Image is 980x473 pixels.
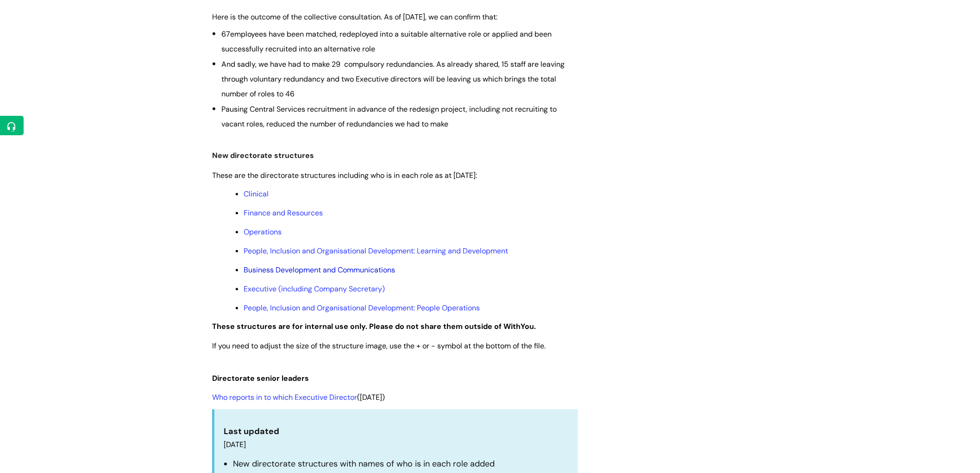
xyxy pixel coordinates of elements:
[212,341,546,351] span: If you need to adjust the size of the structure image, use the + or - symbol at the bottom of the...
[244,208,323,218] a: Finance and Resources
[212,170,477,180] span: These are the directorate structures including who is in each role as at [DATE]:
[212,12,497,22] span: Here is the outcome of the collective consultation. As of [DATE], we can confirm that:
[212,374,309,384] span: Directorate senior leaders
[244,246,508,256] a: People, Inclusion and Organisational Development: Learning and Development
[212,393,385,403] span: ([DATE])
[212,151,314,160] span: New directorate structures
[244,189,269,199] a: Clinical
[244,227,282,237] a: Operations
[233,457,569,472] li: New directorate structures with names of who is in each role added
[221,29,552,54] span: employees have been matched, redeployed into a suitable alternative role or applied and been succ...
[244,284,385,294] a: Executive (including Company Secretary)
[224,440,246,450] span: [DATE]
[212,393,357,403] a: Who reports in to which Executive Director
[224,426,279,437] strong: Last updated
[221,59,565,99] span: And sadly, we have had to make 29 compulsory redundancies. As already shared, 15 staff are leavin...
[221,29,230,39] span: 67
[221,104,557,129] span: Pausing Central Services recruitment in advance of the redesign project, including not recruiting...
[212,322,536,331] strong: These structures are for internal use only. Please do not share them outside of WithYou.
[244,303,480,313] a: People, Inclusion and Organisational Development: People Operations
[244,265,395,275] a: Business Development and Communications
